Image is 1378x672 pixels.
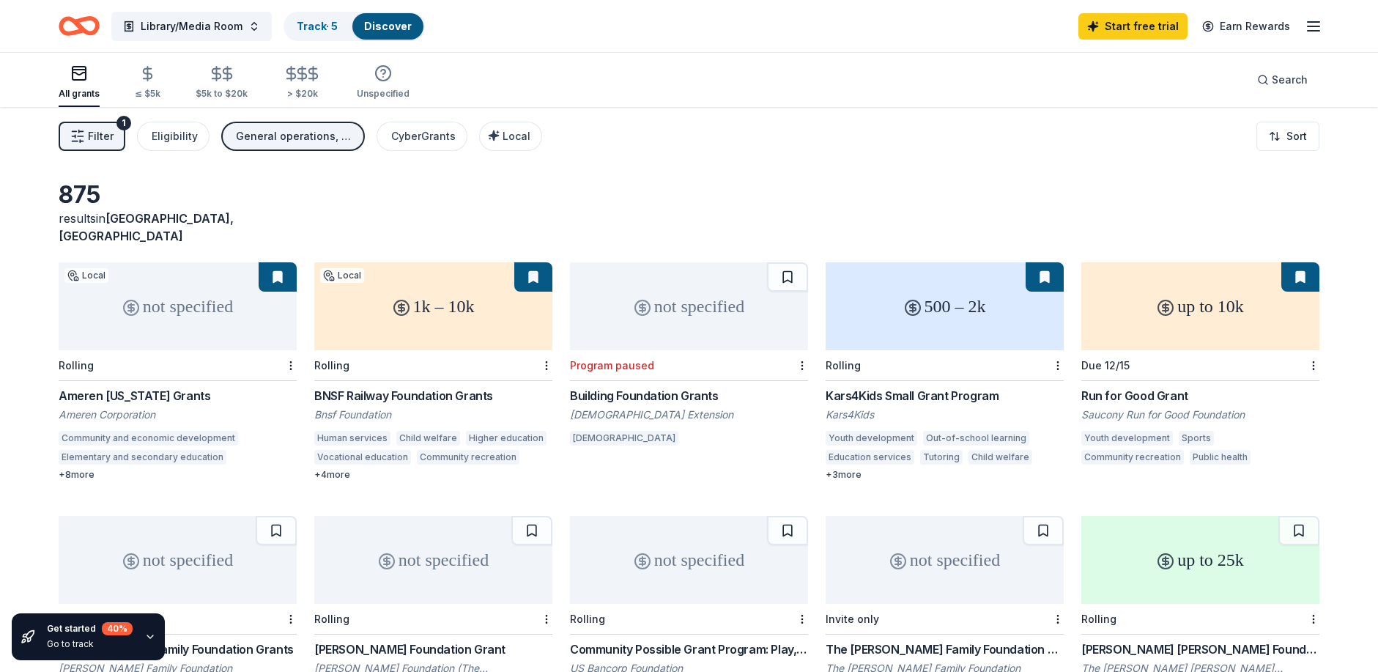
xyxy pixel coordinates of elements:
[826,640,1064,658] div: The [PERSON_NAME] Family Foundation Grant
[314,469,552,481] div: + 4 more
[570,407,808,422] div: [DEMOGRAPHIC_DATA] Extension
[1286,128,1307,145] span: Sort
[826,359,861,372] div: Rolling
[826,613,879,625] div: Invite only
[320,268,364,283] div: Local
[141,18,242,35] span: Library/Media Room
[137,122,210,151] button: Eligibility
[59,59,100,107] button: All grants
[1081,387,1319,405] div: Run for Good Grant
[479,122,542,151] button: Local
[59,211,234,243] span: [GEOGRAPHIC_DATA], [GEOGRAPHIC_DATA]
[59,122,125,151] button: Filter1
[570,262,808,450] a: not specifiedProgram pausedBuilding Foundation Grants[DEMOGRAPHIC_DATA] Extension[DEMOGRAPHIC_DATA]
[1078,13,1188,40] a: Start free trial
[1081,516,1319,604] div: up to 25k
[88,128,114,145] span: Filter
[314,640,552,658] div: [PERSON_NAME] Foundation Grant
[1081,407,1319,422] div: Saucony Run for Good Foundation
[1272,71,1308,89] span: Search
[826,387,1064,405] div: Kars4Kids Small Grant Program
[923,431,1029,446] div: Out-of-school learning
[59,359,94,372] div: Rolling
[826,516,1064,604] div: not specified
[570,359,654,372] div: Program paused
[1179,431,1214,446] div: Sports
[59,516,297,604] div: not specified
[1081,431,1173,446] div: Youth development
[59,407,297,422] div: Ameren Corporation
[826,262,1064,481] a: 500 – 2kRollingKars4Kids Small Grant ProgramKars4KidsYouth developmentOut-of-school learningEduca...
[59,387,297,405] div: Ameren [US_STATE] Grants
[826,469,1064,481] div: + 3 more
[1081,450,1184,465] div: Community recreation
[297,20,338,32] a: Track· 5
[826,431,917,446] div: Youth development
[59,88,100,100] div: All grants
[314,613,349,625] div: Rolling
[284,12,425,41] button: Track· 5Discover
[466,431,547,446] div: Higher education
[221,122,365,151] button: General operations, Education, Fellowship
[1081,359,1130,372] div: Due 12/15
[47,638,133,650] div: Go to track
[1193,13,1299,40] a: Earn Rewards
[364,20,412,32] a: Discover
[59,469,297,481] div: + 8 more
[314,516,552,604] div: not specified
[570,387,808,405] div: Building Foundation Grants
[314,450,411,465] div: Vocational education
[196,88,248,100] div: $5k to $20k
[1256,122,1319,151] button: Sort
[314,407,552,422] div: Bnsf Foundation
[1081,640,1319,658] div: [PERSON_NAME] [PERSON_NAME] Foundation Grants
[59,431,238,446] div: Community and economic development
[135,88,160,100] div: ≤ $5k
[152,128,198,145] div: Eligibility
[196,59,248,107] button: $5k to $20k
[570,516,808,604] div: not specified
[59,9,100,43] a: Home
[314,262,552,350] div: 1k – 10k
[102,622,133,635] div: 40 %
[1081,262,1319,350] div: up to 10k
[357,88,410,100] div: Unspecified
[236,128,353,145] div: General operations, Education, Fellowship
[64,268,108,283] div: Local
[357,59,410,107] button: Unspecified
[47,622,133,635] div: Get started
[391,128,456,145] div: CyberGrants
[314,387,552,405] div: BNSF Railway Foundation Grants
[570,431,678,446] div: [DEMOGRAPHIC_DATA]
[314,359,349,372] div: Rolling
[314,262,552,481] a: 1k – 10kLocalRollingBNSF Railway Foundation GrantsBnsf FoundationHuman servicesChild welfareHighe...
[570,640,808,658] div: Community Possible Grant Program: Play, Work, & Home Grants
[1081,262,1319,469] a: up to 10kDue 12/15Run for Good GrantSaucony Run for Good FoundationYouth developmentSportsCommuni...
[396,431,460,446] div: Child welfare
[920,450,963,465] div: Tutoring
[314,431,390,446] div: Human services
[59,180,297,210] div: 875
[1245,65,1319,95] button: Search
[570,613,605,625] div: Rolling
[826,407,1064,422] div: Kars4Kids
[1190,450,1251,465] div: Public health
[503,130,530,142] span: Local
[111,12,272,41] button: Library/Media Room
[116,116,131,130] div: 1
[417,450,519,465] div: Community recreation
[1081,613,1116,625] div: Rolling
[135,59,160,107] button: ≤ $5k
[377,122,467,151] button: CyberGrants
[968,450,1032,465] div: Child welfare
[59,450,226,465] div: Elementary and secondary education
[570,262,808,350] div: not specified
[59,262,297,481] a: not specifiedLocalRollingAmeren [US_STATE] GrantsAmeren CorporationCommunity and economic develop...
[826,450,914,465] div: Education services
[59,262,297,350] div: not specified
[826,262,1064,350] div: 500 – 2k
[59,210,297,245] div: results
[283,59,322,107] button: > $20k
[283,88,322,100] div: > $20k
[59,211,234,243] span: in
